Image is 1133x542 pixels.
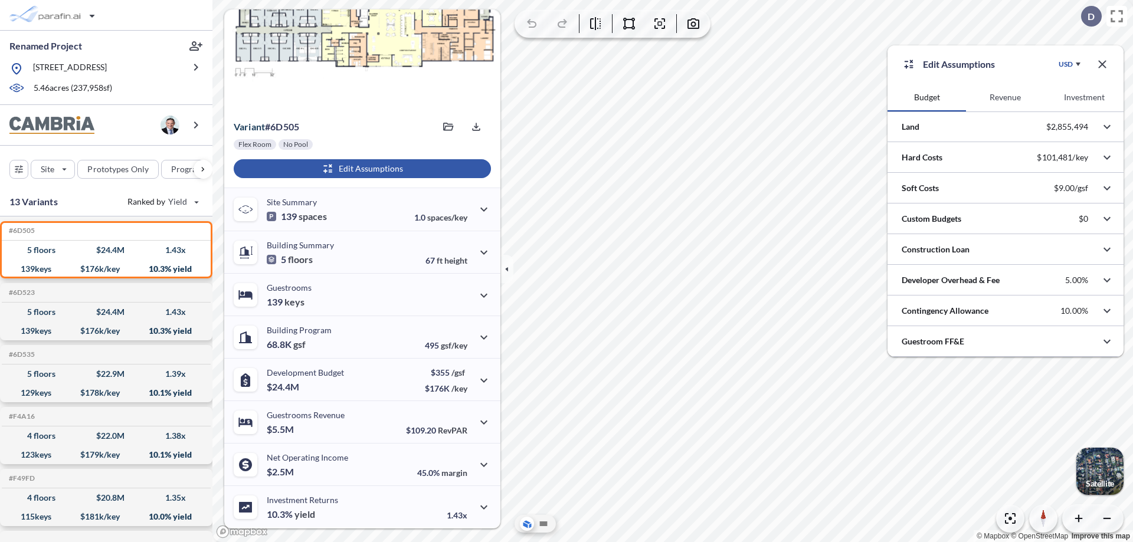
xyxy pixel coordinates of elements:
[288,254,313,265] span: floors
[425,255,467,265] p: 67
[6,412,35,421] h5: Click to copy the code
[34,82,112,95] p: 5.46 acres ( 237,958 sf)
[283,140,308,149] p: No Pool
[267,283,312,293] p: Guestrooms
[1079,213,1088,224] p: $0
[6,350,35,359] h5: Click to copy the code
[1086,479,1114,488] p: Satellite
[1072,532,1130,540] a: Improve this map
[118,192,207,211] button: Ranked by Yield
[1045,83,1124,111] button: Investment
[451,367,465,377] span: /gsf
[87,163,149,175] p: Prototypes Only
[267,452,348,462] p: Net Operating Income
[161,116,179,134] img: user logo
[267,381,301,393] p: $24.4M
[902,121,919,133] p: Land
[267,197,317,207] p: Site Summary
[267,254,313,265] p: 5
[902,274,1000,286] p: Developer Overhead & Fee
[520,517,534,531] button: Aerial View
[441,468,467,478] span: margin
[267,367,344,377] p: Development Budget
[6,474,35,482] h5: Click to copy the code
[1076,448,1124,495] button: Switcher ImageSatellite
[1046,121,1088,132] p: $2,855,494
[1065,275,1088,285] p: 5.00%
[902,305,988,317] p: Contingency Allowance
[267,495,338,505] p: Investment Returns
[299,211,327,222] span: spaces
[267,211,327,222] p: 139
[168,196,188,208] span: Yield
[966,83,1044,111] button: Revenue
[161,160,225,179] button: Program
[536,517,551,531] button: Site Plan
[451,383,467,393] span: /key
[417,468,467,478] p: 45.0%
[437,255,443,265] span: ft
[294,508,315,520] span: yield
[977,532,1009,540] a: Mapbox
[1088,11,1095,22] p: D
[41,163,54,175] p: Site
[1076,448,1124,495] img: Switcher Image
[6,288,35,297] h5: Click to copy the code
[234,121,265,132] span: Variant
[216,525,268,538] a: Mapbox homepage
[444,255,467,265] span: height
[31,160,75,179] button: Site
[425,383,467,393] p: $176K
[1059,60,1073,69] div: USD
[923,57,995,71] p: Edit Assumptions
[267,410,345,420] p: Guestrooms Revenue
[406,425,467,435] p: $109.20
[6,226,35,235] h5: Click to copy the code
[902,182,939,194] p: Soft Costs
[9,195,58,209] p: 13 Variants
[267,240,334,250] p: Building Summary
[427,212,467,222] span: spaces/key
[234,121,299,133] p: # 6d505
[267,508,315,520] p: 10.3%
[171,163,204,175] p: Program
[1037,152,1088,163] p: $101,481/key
[447,510,467,520] p: 1.43x
[267,339,306,350] p: 68.8K
[414,212,467,222] p: 1.0
[902,336,964,347] p: Guestroom FF&E
[267,423,296,435] p: $5.5M
[441,340,467,350] span: gsf/key
[9,40,82,52] p: Renamed Project
[902,244,970,255] p: Construction Loan
[267,296,304,308] p: 139
[77,160,159,179] button: Prototypes Only
[888,83,966,111] button: Budget
[238,140,271,149] p: Flex Room
[293,339,306,350] span: gsf
[267,325,332,335] p: Building Program
[902,152,942,163] p: Hard Costs
[902,213,961,225] p: Custom Budgets
[1060,306,1088,316] p: 10.00%
[1054,183,1088,193] p: $9.00/gsf
[425,367,467,377] p: $355
[9,116,94,134] img: BrandImage
[1011,532,1068,540] a: OpenStreetMap
[425,340,467,350] p: 495
[438,425,467,435] span: RevPAR
[33,61,107,76] p: [STREET_ADDRESS]
[267,466,296,478] p: $2.5M
[234,159,491,178] button: Edit Assumptions
[284,296,304,308] span: keys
